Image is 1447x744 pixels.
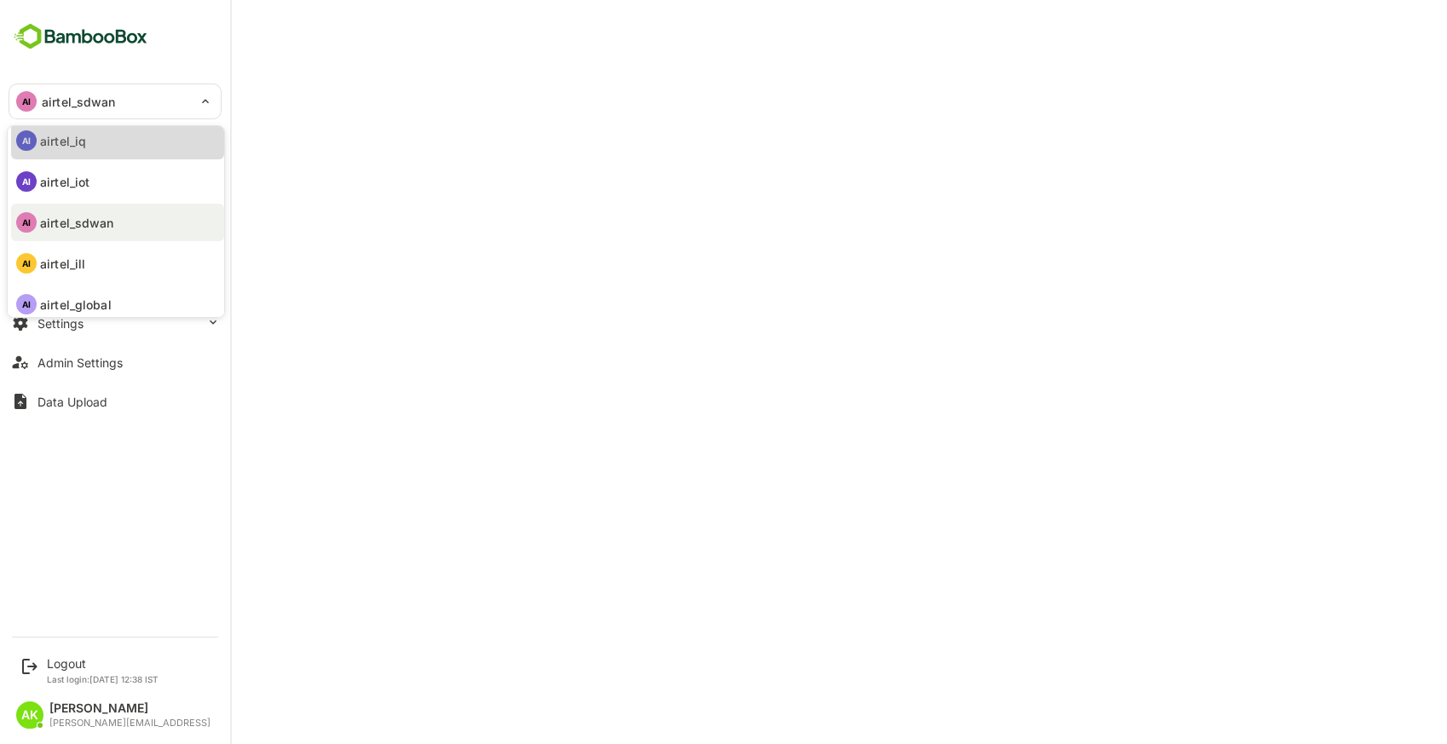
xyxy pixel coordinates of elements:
[40,132,86,150] p: airtel_iq
[16,212,37,233] div: AI
[40,296,112,314] p: airtel_global
[16,130,37,151] div: AI
[40,255,85,273] p: airtel_ill
[16,253,37,274] div: AI
[16,294,37,314] div: AI
[40,214,114,232] p: airtel_sdwan
[16,171,37,192] div: AI
[40,173,89,191] p: airtel_iot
